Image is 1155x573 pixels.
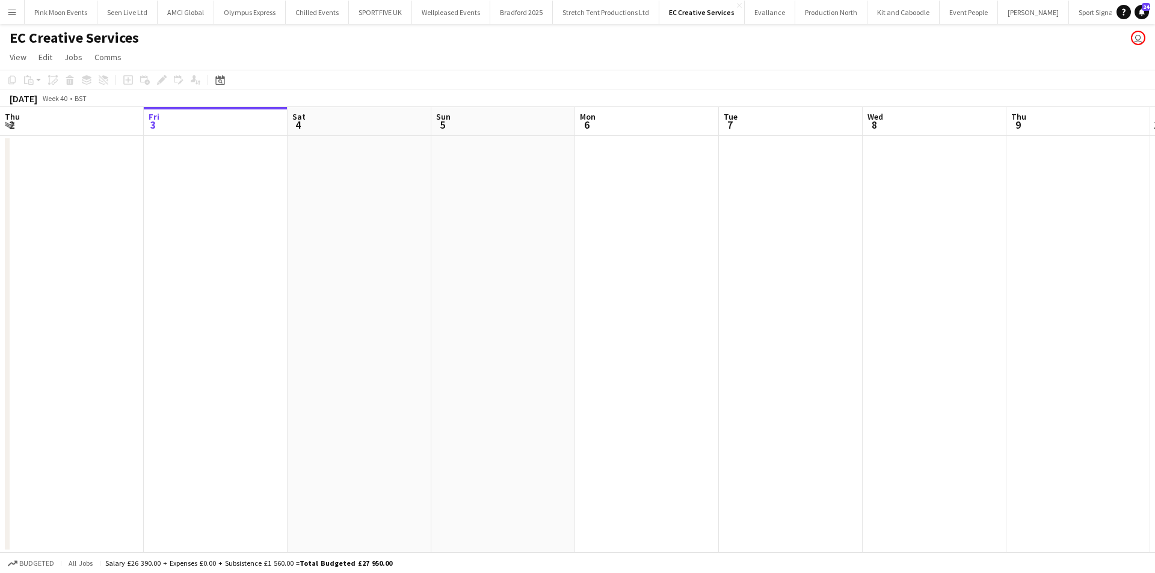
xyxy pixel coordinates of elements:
a: View [5,49,31,65]
button: AMCI Global [158,1,214,24]
span: All jobs [66,559,95,568]
span: Jobs [64,52,82,63]
span: Comms [94,52,122,63]
button: Wellpleased Events [412,1,490,24]
button: Kit and Caboodle [867,1,940,24]
button: Bradford 2025 [490,1,553,24]
button: [PERSON_NAME] [998,1,1069,24]
button: SPORTFIVE UK [349,1,412,24]
button: Stretch Tent Productions Ltd [553,1,659,24]
span: 2 [3,118,20,132]
button: Budgeted [6,557,56,570]
div: [DATE] [10,93,37,105]
span: 24 [1142,3,1150,11]
span: Thu [1011,111,1026,122]
span: 8 [866,118,883,132]
span: Thu [5,111,20,122]
span: Tue [724,111,738,122]
button: Chilled Events [286,1,349,24]
span: 7 [722,118,738,132]
button: Evallance [745,1,795,24]
div: BST [75,94,87,103]
span: Sun [436,111,451,122]
span: Sat [292,111,306,122]
a: Comms [90,49,126,65]
span: Fri [149,111,159,122]
span: 6 [578,118,596,132]
app-user-avatar: Dominic Riley [1131,31,1145,45]
a: 24 [1135,5,1149,19]
div: Salary £26 390.00 + Expenses £0.00 + Subsistence £1 560.00 = [105,559,392,568]
span: Total Budgeted £27 950.00 [300,559,392,568]
a: Edit [34,49,57,65]
span: View [10,52,26,63]
a: Jobs [60,49,87,65]
span: 9 [1009,118,1026,132]
span: 5 [434,118,451,132]
button: Production North [795,1,867,24]
span: Week 40 [40,94,70,103]
span: Edit [38,52,52,63]
button: Seen Live Ltd [97,1,158,24]
span: 4 [291,118,306,132]
button: Event People [940,1,998,24]
span: Mon [580,111,596,122]
span: 3 [147,118,159,132]
button: EC Creative Services [659,1,745,24]
button: Sport Signage [1069,1,1130,24]
span: Wed [867,111,883,122]
span: Budgeted [19,559,54,568]
h1: EC Creative Services [10,29,139,47]
button: Pink Moon Events [25,1,97,24]
button: Olympus Express [214,1,286,24]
